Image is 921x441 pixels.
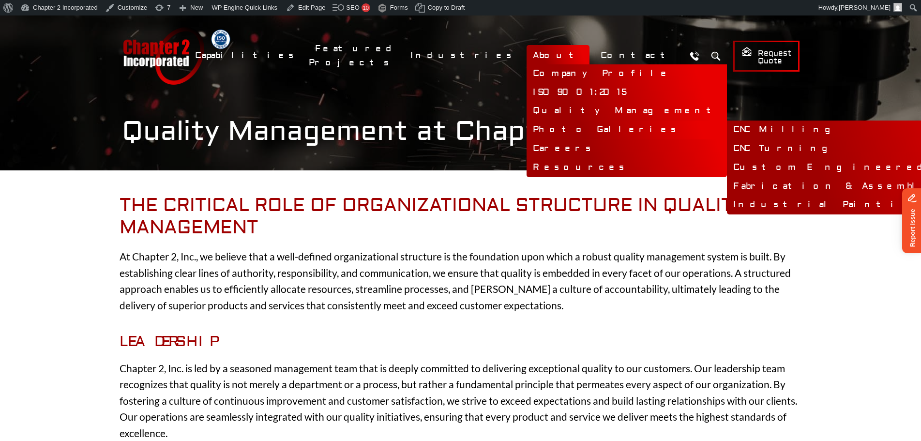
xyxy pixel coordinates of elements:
div: 10 [362,3,370,12]
a: Photo Galleries [527,121,727,139]
span: Request Quote [741,46,791,66]
a: Chapter 2 Incorporated [122,27,204,85]
a: Resources [527,158,727,177]
a: Capabilities [189,45,304,66]
button: Search [707,47,725,65]
a: Careers [527,139,727,158]
a: Company Profile [527,64,727,83]
a: Call Us [686,47,704,65]
span: [PERSON_NAME] [839,4,891,11]
a: About [527,45,589,66]
a: Industries [404,45,522,66]
a: Featured Projects [309,38,399,73]
p: At Chapter 2, Inc., we believe that a well-defined organizational structure is the foundation upo... [120,248,802,313]
a: Quality Management [527,102,727,121]
a: Contact [594,45,681,66]
h3: Leadership [120,333,802,350]
h2: The Critical Role of Organizational Structure in Quality Management [120,195,802,239]
a: ISO 9001:2015 [527,83,727,102]
h1: Quality Management at Chapter 2, Inc. [122,115,800,148]
a: Request Quote [733,41,800,72]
